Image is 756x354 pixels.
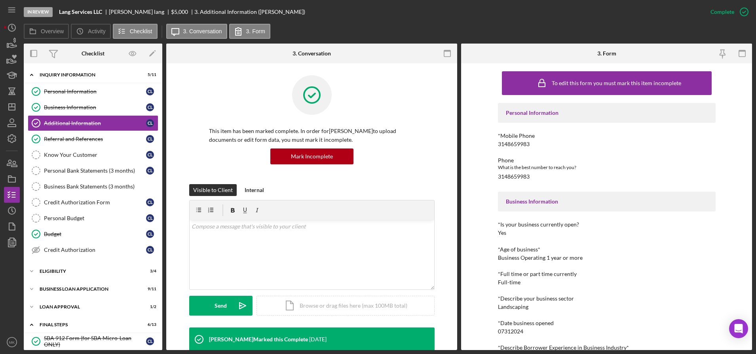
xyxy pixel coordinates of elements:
[183,28,222,34] label: 3. Conversation
[28,99,158,115] a: Business Informationcl
[166,24,227,39] button: 3. Conversation
[142,287,156,291] div: 9 / 11
[82,50,104,57] div: Checklist
[44,120,146,126] div: Additional Information
[44,104,146,110] div: Business Information
[24,7,53,17] div: In Review
[146,214,154,222] div: c l
[215,296,227,316] div: Send
[28,163,158,179] a: Personal Bank Statements (3 months)cl
[506,198,708,205] div: Business Information
[241,184,268,196] button: Internal
[498,295,716,302] div: *Describe your business sector
[146,88,154,95] div: c l
[270,148,353,164] button: Mark Incomplete
[44,215,146,221] div: Personal Budget
[40,72,137,77] div: INQUIRY INFORMATION
[40,269,137,274] div: Eligibility
[245,184,264,196] div: Internal
[498,320,716,326] div: *Date business opened
[130,28,152,34] label: Checklist
[498,164,716,171] div: What is the best number to reach you?
[498,255,583,261] div: Business Operating 1 year or more
[506,110,708,116] div: Personal Information
[146,337,154,345] div: c l
[597,50,616,57] div: 3. Form
[44,183,158,190] div: Business Bank Statements (3 months)
[146,167,154,175] div: c l
[146,151,154,159] div: c l
[293,50,331,57] div: 3. Conversation
[703,4,752,20] button: Complete
[28,333,158,349] a: SBA 912 Form (for SBA Micro-Loan ONLY)cl
[291,148,333,164] div: Mark Incomplete
[44,167,146,174] div: Personal Bank Statements (3 months)
[209,127,415,145] p: This item has been marked complete. In order for [PERSON_NAME] to upload documents or edit form d...
[28,194,158,210] a: Credit Authorization Formcl
[142,322,156,327] div: 6 / 13
[44,88,146,95] div: Personal Information
[498,246,716,253] div: *Age of business*
[9,340,15,344] text: MK
[194,9,305,15] div: 3. Additional Information ([PERSON_NAME])
[498,157,716,164] div: Phone
[4,334,20,350] button: MK
[498,328,523,335] div: 07312024
[44,335,146,348] div: SBA 912 Form (for SBA Micro-Loan ONLY)
[44,152,146,158] div: Know Your Customer
[498,271,716,277] div: *Full time or part time currently
[146,119,154,127] div: c l
[193,184,233,196] div: Visible to Client
[498,279,520,285] div: Full-time
[498,141,530,147] div: 3148659983
[88,28,105,34] label: Activity
[24,24,69,39] button: Overview
[146,103,154,111] div: c l
[28,84,158,99] a: Personal Informationcl
[109,9,171,15] div: [PERSON_NAME] lang
[142,305,156,309] div: 1 / 2
[146,230,154,238] div: c l
[28,210,158,226] a: Personal Budgetcl
[309,336,327,343] time: 2025-10-03 12:17
[40,287,137,291] div: BUSINESS LOAN APPLICATION
[729,319,748,338] div: Open Intercom Messenger
[146,198,154,206] div: c l
[246,28,265,34] label: 3. Form
[41,28,64,34] label: Overview
[552,80,681,86] div: To edit this form you must mark this item incomplete
[40,322,137,327] div: Final Steps
[28,179,158,194] a: Business Bank Statements (3 months)
[44,199,146,206] div: Credit Authorization Form
[498,133,716,139] div: *Mobile Phone
[59,9,102,15] b: Lang Services LLC
[28,242,158,258] a: Credit Authorizationcl
[146,135,154,143] div: c l
[710,4,734,20] div: Complete
[498,173,530,180] div: 3148659983
[40,305,137,309] div: Loan Approval
[171,8,188,15] span: $5,000
[44,231,146,237] div: Budget
[189,296,253,316] button: Send
[28,226,158,242] a: Budgetcl
[229,24,270,39] button: 3. Form
[28,131,158,147] a: Referral and Referencescl
[209,336,308,343] div: [PERSON_NAME] Marked this Complete
[498,221,716,228] div: *Is your business currently open?
[44,136,146,142] div: Referral and References
[142,269,156,274] div: 3 / 4
[142,72,156,77] div: 5 / 11
[28,115,158,131] a: Additional Informationcl
[71,24,110,39] button: Activity
[113,24,158,39] button: Checklist
[189,184,237,196] button: Visible to Client
[498,230,506,236] div: Yes
[146,246,154,254] div: c l
[44,247,146,253] div: Credit Authorization
[498,344,716,351] div: *Describe Borrower Experience in Business Industry*
[498,304,528,310] div: Landscaping
[28,147,158,163] a: Know Your Customercl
